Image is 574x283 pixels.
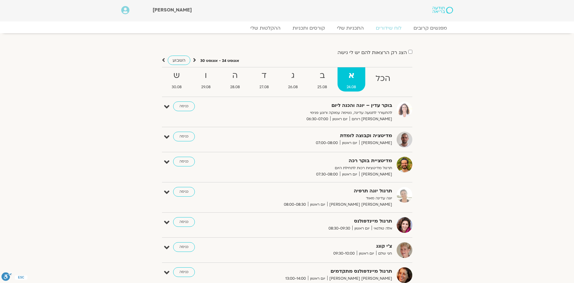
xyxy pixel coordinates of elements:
a: כניסה [173,242,195,252]
label: הצג רק הרצאות להם יש לי גישה [338,50,407,55]
span: 08:30-09:30 [326,225,352,232]
span: יום ראשון [357,250,376,257]
strong: תרגול מיינדפולנס מתקדמים [244,267,392,275]
span: 25.08 [308,84,336,90]
span: אלה טולנאי [372,225,392,232]
span: [PERSON_NAME] [PERSON_NAME] [327,275,392,282]
nav: Menu [121,25,453,31]
a: הכל [366,67,400,92]
strong: מדיטציית בוקר רכה [244,157,392,165]
span: חני שלם [376,250,392,257]
strong: ב [308,69,336,82]
span: 30.08 [163,84,191,90]
p: תרגול מדיטציות רכות לתחילת היום [244,165,392,171]
a: לוח שידורים [370,25,408,31]
a: ההקלטות שלי [244,25,287,31]
strong: ו [192,69,220,82]
a: ד27.08 [250,67,278,92]
span: [PERSON_NAME] [359,171,392,178]
span: 07:00-08:00 [314,140,340,146]
span: 29.08 [192,84,220,90]
a: ש30.08 [163,67,191,92]
a: א24.08 [338,67,365,92]
span: יום ראשון [308,275,327,282]
p: יוגה עדינה מאוד [244,195,392,201]
span: 27.08 [250,84,278,90]
strong: צ'י קונג [244,242,392,250]
span: יום ראשון [352,225,372,232]
span: 24.08 [338,84,365,90]
span: יום ראשון [340,140,359,146]
a: ה28.08 [221,67,249,92]
span: [PERSON_NAME] [153,7,192,13]
span: 09:30-10:00 [331,250,357,257]
strong: תרגול מיינדפולנס [244,217,392,225]
strong: תרגול יוגה תרפיה [244,187,392,195]
span: 07:30-08:00 [314,171,340,178]
a: התכניות שלי [331,25,370,31]
a: כניסה [173,157,195,166]
span: [PERSON_NAME] [PERSON_NAME] [327,201,392,208]
span: השבוע [173,57,186,63]
a: קורסים ותכניות [287,25,331,31]
span: [PERSON_NAME] [359,140,392,146]
a: השבוע [168,56,190,65]
span: 06:30-07:00 [304,116,330,122]
span: 28.08 [221,84,249,90]
span: 08:00-08:30 [282,201,308,208]
span: יום ראשון [308,201,327,208]
a: ו29.08 [192,67,220,92]
strong: ש [163,69,191,82]
strong: א [338,69,365,82]
a: ג26.08 [279,67,307,92]
span: 13:00-14:00 [283,275,308,282]
span: [PERSON_NAME] רוחם [350,116,392,122]
strong: ה [221,69,249,82]
span: יום ראשון [330,116,350,122]
span: 26.08 [279,84,307,90]
a: מפגשים קרובים [408,25,453,31]
a: כניסה [173,267,195,277]
strong: מדיטציה וקבוצה לומדת [244,132,392,140]
strong: ד [250,69,278,82]
a: כניסה [173,217,195,227]
strong: ג [279,69,307,82]
a: כניסה [173,187,195,197]
strong: הכל [366,72,400,85]
p: אוגוסט 24 - אוגוסט 30 [200,58,239,64]
a: כניסה [173,101,195,111]
span: יום ראשון [340,171,359,178]
a: ב25.08 [308,67,336,92]
a: כניסה [173,132,195,141]
strong: בוקר עדין – יוגה והכנה ליום [244,101,392,110]
p: להתעורר לתנועה עדינה, נשימה עמוקה ורוגע פנימי [244,110,392,116]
